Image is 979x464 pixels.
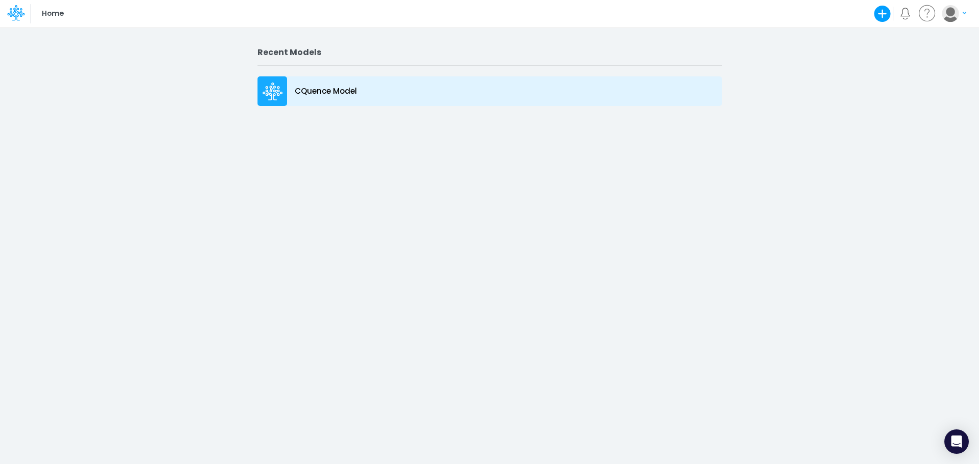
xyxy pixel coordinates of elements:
[257,74,722,108] a: CQuence Model
[295,86,357,97] p: CQuence Model
[899,8,911,19] a: Notifications
[257,47,722,57] h2: Recent Models
[42,8,64,19] p: Home
[944,429,969,454] div: Open Intercom Messenger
